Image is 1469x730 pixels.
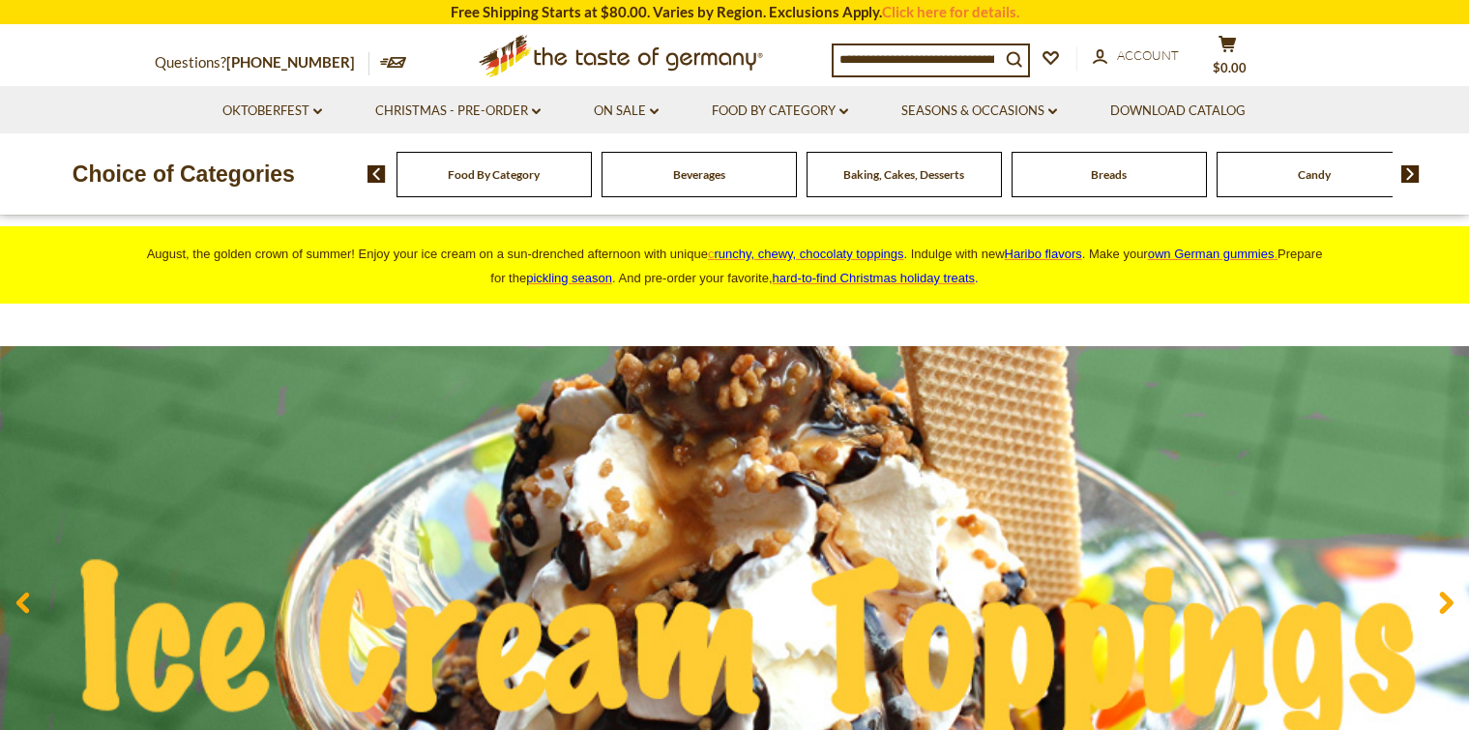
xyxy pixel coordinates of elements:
a: Click here for details. [882,3,1019,20]
a: Seasons & Occasions [901,101,1057,122]
a: Oktoberfest [222,101,322,122]
a: hard-to-find Christmas holiday treats [773,271,976,285]
span: August, the golden crown of summer! Enjoy your ice cream on a sun-drenched afternoon with unique ... [147,247,1323,285]
a: Food By Category [712,101,848,122]
a: Download Catalog [1110,101,1246,122]
span: own German gummies [1148,247,1275,261]
img: next arrow [1401,165,1420,183]
a: Haribo flavors [1005,247,1082,261]
button: $0.00 [1199,35,1257,83]
a: Breads [1091,167,1127,182]
a: crunchy, chewy, chocolaty toppings [708,247,904,261]
a: Beverages [673,167,725,182]
span: runchy, chewy, chocolaty toppings [714,247,903,261]
img: previous arrow [367,165,386,183]
a: Baking, Cakes, Desserts [843,167,964,182]
a: Candy [1298,167,1331,182]
a: Christmas - PRE-ORDER [375,101,541,122]
span: . [773,271,979,285]
span: $0.00 [1213,60,1247,75]
p: Questions? [155,50,369,75]
a: Account [1093,45,1179,67]
a: own German gummies. [1148,247,1278,261]
a: pickling season [526,271,612,285]
span: Account [1117,47,1179,63]
a: Food By Category [448,167,540,182]
a: On Sale [594,101,659,122]
a: [PHONE_NUMBER] [226,53,355,71]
